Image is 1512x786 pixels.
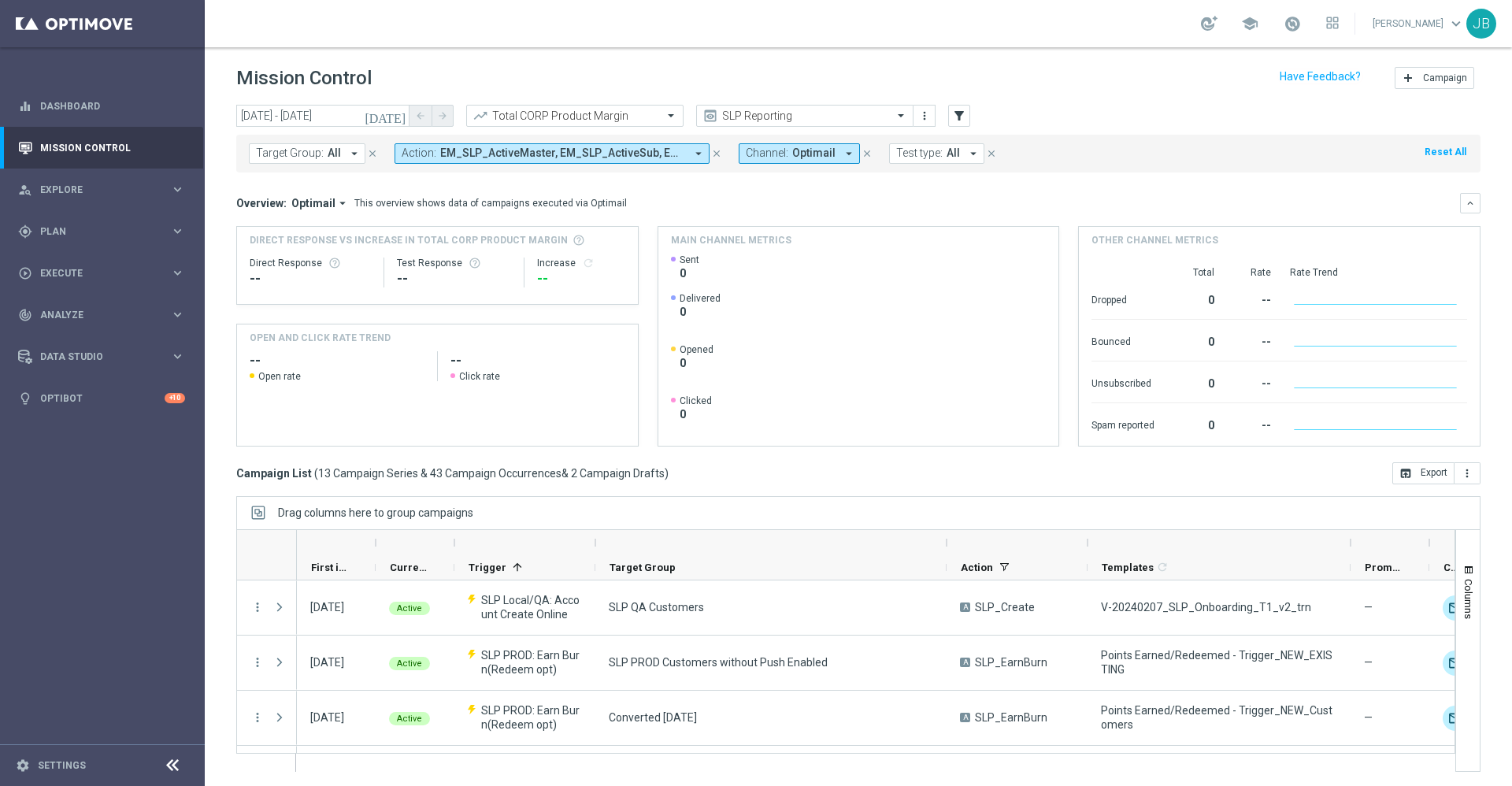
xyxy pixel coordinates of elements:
span: Action [961,562,993,573]
div: Press SPACE to select this row. [237,691,297,746]
div: Row Groups [278,506,473,519]
i: preview [702,108,718,124]
span: All [328,146,341,160]
span: Current Status [390,562,428,573]
i: keyboard_arrow_right [170,307,185,322]
a: Settings [38,761,86,770]
img: Optimail [1443,595,1468,621]
button: Test type: All arrow_drop_down [889,143,984,164]
div: equalizer Dashboard [17,100,186,113]
div: Total [1173,266,1214,279]
span: A [960,602,970,612]
span: Target Group [610,562,676,573]
span: Active [397,658,422,669]
span: Columns [1462,579,1475,619]
div: Direct Response [250,257,371,269]
div: -- [1233,328,1271,353]
i: keyboard_arrow_right [170,349,185,364]
span: SLP PROD Customers without Push Enabled [609,655,828,669]
button: Target Group: All arrow_drop_down [249,143,365,164]
span: A [960,658,970,667]
span: Plan [40,227,170,236]
i: person_search [18,183,32,197]
colored-tag: Active [389,600,430,615]
div: Increase [537,257,624,269]
div: Data Studio keyboard_arrow_right [17,350,186,363]
colored-tag: Active [389,710,430,725]
span: SLP_Create [975,600,1035,614]
span: 0 [680,356,713,370]
button: close [365,145,380,162]
button: close [710,145,724,162]
span: Execute [40,269,170,278]
button: Channel: Optimail arrow_drop_down [739,143,860,164]
div: Data Studio [18,350,170,364]
button: track_changes Analyze keyboard_arrow_right [17,309,186,321]
span: SLP_EarnBurn [975,655,1047,669]
button: Mission Control [17,142,186,154]
button: keyboard_arrow_down [1460,193,1480,213]
div: -- [397,269,511,288]
div: -- [1233,411,1271,436]
div: 0 [1173,369,1214,395]
input: Have Feedback? [1280,71,1361,82]
i: more_vert [250,710,265,725]
span: Active [397,714,422,724]
span: — [1364,655,1373,669]
div: Explore [18,183,170,197]
span: Converted Today [609,710,697,725]
button: arrow_back [409,105,432,127]
div: +10 [165,393,185,403]
span: — [1364,710,1373,725]
a: Mission Control [40,127,185,169]
div: 0 [1173,328,1214,353]
div: gps_fixed Plan keyboard_arrow_right [17,225,186,238]
i: arrow_drop_down [691,146,706,161]
i: arrow_forward [437,110,448,121]
ng-select: Total CORP Product Margin [466,105,684,127]
i: arrow_drop_down [842,146,856,161]
i: close [711,148,722,159]
h1: Mission Control [236,67,372,90]
colored-tag: Active [389,655,430,670]
button: play_circle_outline Execute keyboard_arrow_right [17,267,186,280]
div: Optimail [1443,651,1468,676]
div: -- [537,269,624,288]
i: more_vert [918,109,931,122]
i: close [986,148,997,159]
i: equalizer [18,99,32,113]
div: -- [1233,369,1271,395]
img: Optimail [1443,706,1468,731]
div: Plan [18,224,170,239]
span: Drag columns here to group campaigns [278,506,473,519]
div: Bounced [1091,328,1154,353]
div: 0 [1173,411,1214,436]
button: close [860,145,874,162]
i: arrow_drop_down [347,146,361,161]
i: keyboard_arrow_right [170,182,185,197]
span: Explore [40,185,170,195]
input: Select date range [236,105,409,127]
h4: OPEN AND CLICK RATE TREND [250,331,391,345]
span: Templates [1102,562,1154,573]
div: Press SPACE to select this row. [237,636,297,691]
div: Rate [1233,266,1271,279]
h2: -- [450,351,625,370]
button: lightbulb Optibot +10 [17,392,186,405]
span: ( [314,466,318,480]
button: more_vert [250,655,265,669]
span: Channel: [746,146,788,160]
i: trending_up [472,108,488,124]
div: Dropped [1091,286,1154,311]
div: Mission Control [18,127,185,169]
button: more_vert [250,600,265,614]
span: 13 Campaign Series & 43 Campaign Occurrences [318,466,561,480]
i: keyboard_arrow_right [170,265,185,280]
span: First in Range [311,562,349,573]
i: keyboard_arrow_down [1465,198,1476,209]
button: filter_alt [948,105,970,127]
div: 19 Sep 2025, Friday [310,600,344,614]
span: ) [665,466,669,480]
span: Channel [1443,562,1464,573]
